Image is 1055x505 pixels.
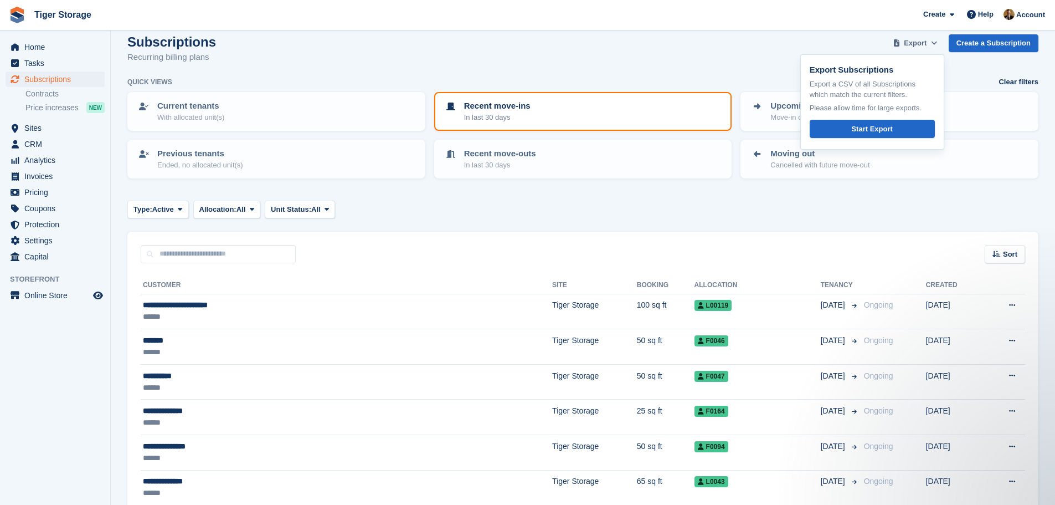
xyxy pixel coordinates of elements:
span: Coupons [24,201,91,216]
th: Tenancy [821,277,860,294]
td: [DATE] [926,364,983,400]
a: Price increases NEW [25,101,105,114]
td: 100 sq ft [637,294,694,329]
span: Storefront [10,274,110,285]
div: Start Export [851,124,892,135]
span: Account [1016,9,1045,21]
span: Allocation: [199,204,236,215]
a: menu [6,201,105,216]
span: Subscriptions [24,72,91,87]
td: [DATE] [926,329,983,365]
p: Please allow time for large exports. [810,103,935,114]
span: Unit Status: [271,204,311,215]
span: [DATE] [821,335,847,346]
span: F0047 [694,371,728,382]
span: Sort [1003,249,1017,260]
p: Moving out [770,147,869,160]
td: 50 sq ft [637,435,694,471]
a: menu [6,288,105,303]
span: Ongoing [864,336,893,345]
span: Capital [24,249,91,264]
a: Recent move-ins In last 30 days [435,93,731,130]
a: Upcoming move-ins Move-in date > [DATE] [742,93,1037,130]
span: Home [24,39,91,55]
a: Moving out Cancelled with future move-out [742,141,1037,177]
p: Current tenants [157,100,224,113]
span: F0094 [694,441,728,452]
td: 25 sq ft [637,400,694,435]
td: Tiger Storage [552,364,637,400]
span: Ongoing [864,442,893,451]
span: F0046 [694,335,728,346]
p: Recent move-ins [464,100,531,113]
a: Start Export [810,120,935,138]
th: Created [926,277,983,294]
a: menu [6,249,105,264]
td: [DATE] [926,400,983,435]
th: Customer [141,277,552,294]
span: [DATE] [821,370,847,382]
img: Adam Herbert [1003,9,1015,20]
p: Export a CSV of all Subscriptions which match the current filters. [810,79,935,100]
p: Previous tenants [157,147,243,160]
span: Online Store [24,288,91,303]
td: [DATE] [926,435,983,471]
td: 50 sq ft [637,329,694,365]
a: Clear filters [999,76,1038,88]
td: [DATE] [926,294,983,329]
a: Recent move-outs In last 30 days [435,141,731,177]
p: Recurring billing plans [127,51,216,64]
a: menu [6,233,105,248]
a: menu [6,39,105,55]
button: Export [891,34,940,53]
span: All [311,204,321,215]
span: Ongoing [864,371,893,380]
span: Invoices [24,169,91,184]
button: Type: Active [127,201,189,219]
p: Upcoming move-ins [770,100,850,113]
a: menu [6,55,105,71]
a: menu [6,72,105,87]
span: Price increases [25,103,79,113]
span: Sites [24,120,91,136]
td: 50 sq ft [637,364,694,400]
span: Analytics [24,152,91,168]
td: Tiger Storage [552,329,637,365]
span: [DATE] [821,405,847,417]
a: Previous tenants Ended, no allocated unit(s) [128,141,424,177]
p: With allocated unit(s) [157,112,224,123]
span: L00119 [694,300,732,311]
span: [DATE] [821,441,847,452]
span: Ongoing [864,300,893,309]
a: Tiger Storage [30,6,96,24]
span: [DATE] [821,299,847,311]
td: Tiger Storage [552,435,637,471]
span: L0043 [694,476,728,487]
span: Settings [24,233,91,248]
a: menu [6,136,105,152]
span: All [236,204,246,215]
h6: Quick views [127,77,172,87]
div: NEW [86,102,105,113]
a: Contracts [25,89,105,99]
a: Create a Subscription [949,34,1038,53]
td: Tiger Storage [552,400,637,435]
span: Type: [133,204,152,215]
a: Current tenants With allocated unit(s) [128,93,424,130]
span: Active [152,204,174,215]
p: Move-in date > [DATE] [770,112,850,123]
a: menu [6,217,105,232]
span: Create [923,9,945,20]
span: Help [978,9,994,20]
a: menu [6,120,105,136]
th: Allocation [694,277,821,294]
p: In last 30 days [464,160,536,171]
p: Ended, no allocated unit(s) [157,160,243,171]
th: Booking [637,277,694,294]
td: Tiger Storage [552,294,637,329]
p: Recent move-outs [464,147,536,160]
a: menu [6,169,105,184]
button: Allocation: All [193,201,261,219]
a: menu [6,185,105,200]
span: Pricing [24,185,91,200]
